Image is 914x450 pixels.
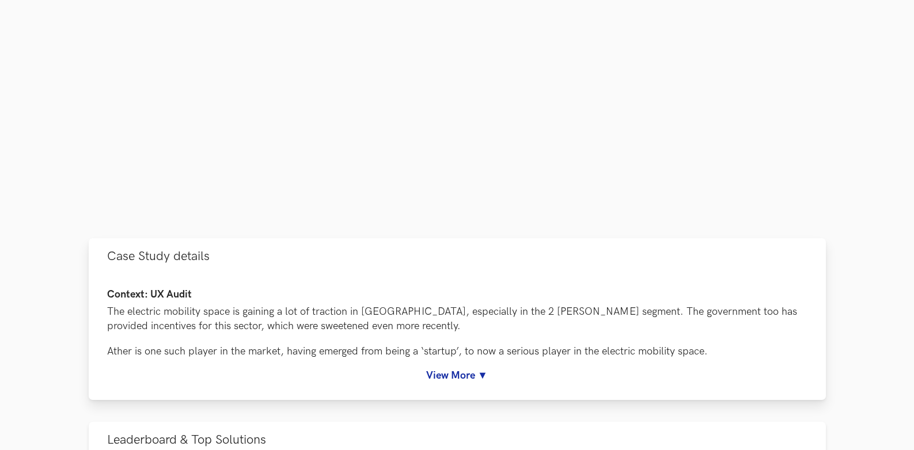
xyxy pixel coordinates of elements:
[107,369,807,382] a: View More ▼
[107,289,807,301] h4: Context: UX Audit
[107,304,807,333] p: The electric mobility space is gaining a lot of traction in [GEOGRAPHIC_DATA], especially in the ...
[89,238,826,274] button: Case Study details
[107,432,266,448] span: Leaderboard & Top Solutions
[107,249,210,264] span: Case Study details
[89,274,826,400] div: Case Study details
[107,344,807,359] p: Ather is one such player in the market, having emerged from being a ‘startup’, to now a serious p...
